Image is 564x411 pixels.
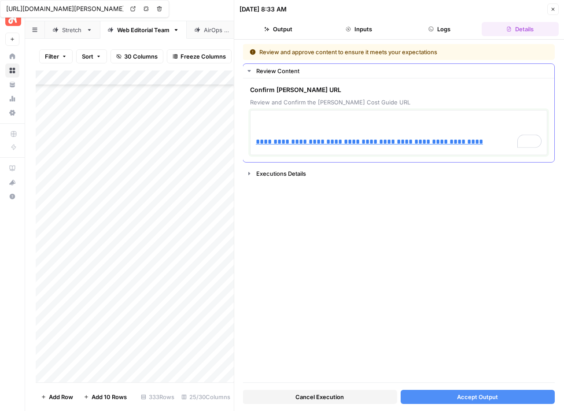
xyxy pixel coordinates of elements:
[45,52,59,61] span: Filter
[49,392,73,401] span: Add Row
[5,7,19,29] button: Workspace: Angi
[76,49,107,63] button: Sort
[5,49,19,63] a: Home
[243,78,554,162] div: Review Content
[250,85,547,94] span: Confirm [PERSON_NAME] URL
[167,49,232,63] button: Freeze Columns
[45,21,100,39] a: Stretch
[6,176,19,189] div: What's new?
[243,167,554,181] button: Executions Details
[240,22,317,36] button: Output
[457,392,498,401] span: Accept Output
[256,114,542,151] div: To enrich screen reader interactions, please activate Accessibility in Grammarly extension settings
[243,64,554,78] button: Review Content
[36,390,78,404] button: Add Row
[82,52,93,61] span: Sort
[5,161,19,175] a: AirOps Academy
[187,21,249,39] a: AirOps QA
[250,48,493,56] div: Review and approve content to ensure it meets your expectations
[117,26,170,34] div: Web Editorial Team
[62,26,83,34] div: Stretch
[320,22,397,36] button: Inputs
[250,98,547,107] span: Review and Confirm the [PERSON_NAME] Cost Guide URL
[92,392,127,401] span: Add 10 Rows
[5,106,19,120] a: Settings
[401,22,478,36] button: Logs
[5,78,19,92] a: Your Data
[243,390,397,404] button: Cancel Execution
[5,189,19,204] button: Help + Support
[204,26,232,34] div: AirOps QA
[5,10,21,26] img: Angi Logo
[5,92,19,106] a: Usage
[5,175,19,189] button: What's new?
[178,390,234,404] div: 25/30 Columns
[401,390,555,404] button: Accept Output
[100,21,187,39] a: Web Editorial Team
[78,390,132,404] button: Add 10 Rows
[240,5,287,14] div: [DATE] 8:33 AM
[256,67,549,75] div: Review Content
[295,392,344,401] span: Cancel Execution
[124,52,158,61] span: 30 Columns
[181,52,226,61] span: Freeze Columns
[111,49,163,63] button: 30 Columns
[256,169,549,178] div: Executions Details
[137,390,178,404] div: 333 Rows
[482,22,559,36] button: Details
[5,63,19,78] a: Browse
[39,49,73,63] button: Filter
